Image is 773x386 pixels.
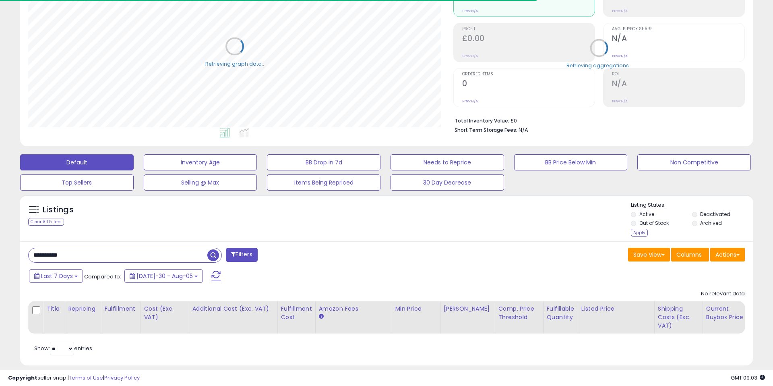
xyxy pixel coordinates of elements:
[639,220,669,226] label: Out of Stock
[566,62,631,69] div: Retrieving aggregations..
[637,154,751,170] button: Non Competitive
[104,374,140,382] a: Privacy Policy
[8,374,37,382] strong: Copyright
[319,305,389,313] div: Amazon Fees
[8,374,140,382] div: seller snap | |
[676,251,702,259] span: Columns
[144,154,257,170] button: Inventory Age
[28,218,64,226] div: Clear All Filters
[192,305,274,313] div: Additional Cost (Exc. VAT)
[444,305,492,313] div: [PERSON_NAME]
[639,211,654,218] label: Active
[498,305,540,322] div: Comp. Price Threshold
[104,305,137,313] div: Fulfillment
[700,220,722,226] label: Archived
[628,248,670,261] button: Save View
[631,229,648,237] div: Apply
[658,305,699,330] div: Shipping Costs (Exc. VAT)
[395,305,437,313] div: Min Price
[43,204,74,216] h5: Listings
[34,344,92,352] span: Show: entries
[700,211,730,218] label: Deactivated
[319,313,324,320] small: Amazon Fees.
[68,305,97,313] div: Repricing
[267,154,380,170] button: BB Drop in 7d
[144,174,257,191] button: Selling @ Max
[47,305,61,313] div: Title
[731,374,765,382] span: 2025-08-14 09:03 GMT
[514,154,628,170] button: BB Price Below Min
[706,305,748,322] div: Current Buybox Price
[29,269,83,283] button: Last 7 Days
[267,174,380,191] button: Items Being Repriced
[20,174,134,191] button: Top Sellers
[205,60,264,67] div: Retrieving graph data..
[281,305,312,322] div: Fulfillment Cost
[69,374,103,382] a: Terms of Use
[20,154,134,170] button: Default
[547,305,575,322] div: Fulfillable Quantity
[136,272,193,280] span: [DATE]-30 - Aug-05
[41,272,73,280] span: Last 7 Days
[701,290,745,298] div: No relevant data
[581,305,651,313] div: Listed Price
[124,269,203,283] button: [DATE]-30 - Aug-05
[671,248,709,261] button: Columns
[710,248,745,261] button: Actions
[631,201,752,209] p: Listing States:
[144,305,186,322] div: Cost (Exc. VAT)
[84,273,121,280] span: Compared to:
[391,154,504,170] button: Needs to Reprice
[226,248,257,262] button: Filters
[391,174,504,191] button: 30 Day Decrease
